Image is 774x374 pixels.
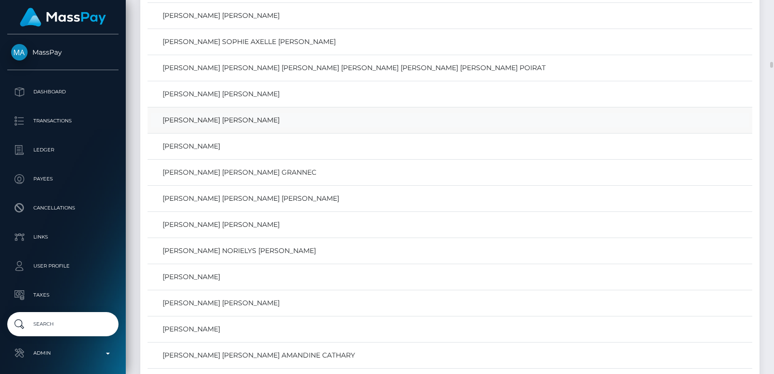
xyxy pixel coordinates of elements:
[151,9,749,23] a: [PERSON_NAME] [PERSON_NAME]
[151,348,749,362] a: [PERSON_NAME] [PERSON_NAME] AMANDINE CATHARY
[7,312,119,336] a: Search
[151,296,749,310] a: [PERSON_NAME] [PERSON_NAME]
[7,167,119,191] a: Payees
[151,244,749,258] a: [PERSON_NAME] NORIELYS [PERSON_NAME]
[151,113,749,127] a: [PERSON_NAME] [PERSON_NAME]
[11,201,115,215] p: Cancellations
[11,230,115,244] p: Links
[11,114,115,128] p: Transactions
[11,85,115,99] p: Dashboard
[151,35,749,49] a: [PERSON_NAME] SOPHIE AXELLE [PERSON_NAME]
[11,317,115,331] p: Search
[151,322,749,336] a: [PERSON_NAME]
[7,138,119,162] a: Ledger
[7,80,119,104] a: Dashboard
[20,8,106,27] img: MassPay Logo
[151,270,749,284] a: [PERSON_NAME]
[11,259,115,273] p: User Profile
[151,218,749,232] a: [PERSON_NAME] [PERSON_NAME]
[11,288,115,302] p: Taxes
[11,143,115,157] p: Ledger
[151,192,749,206] a: [PERSON_NAME] [PERSON_NAME] [PERSON_NAME]
[151,139,749,153] a: [PERSON_NAME]
[151,165,749,180] a: [PERSON_NAME] [PERSON_NAME] GRANNEC
[7,283,119,307] a: Taxes
[11,172,115,186] p: Payees
[11,346,115,360] p: Admin
[151,87,749,101] a: [PERSON_NAME] [PERSON_NAME]
[7,254,119,278] a: User Profile
[7,225,119,249] a: Links
[11,44,28,60] img: MassPay
[151,61,749,75] a: [PERSON_NAME] [PERSON_NAME] [PERSON_NAME] [PERSON_NAME] [PERSON_NAME] [PERSON_NAME] POIRAT
[7,196,119,220] a: Cancellations
[7,341,119,365] a: Admin
[7,109,119,133] a: Transactions
[7,48,119,57] span: MassPay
